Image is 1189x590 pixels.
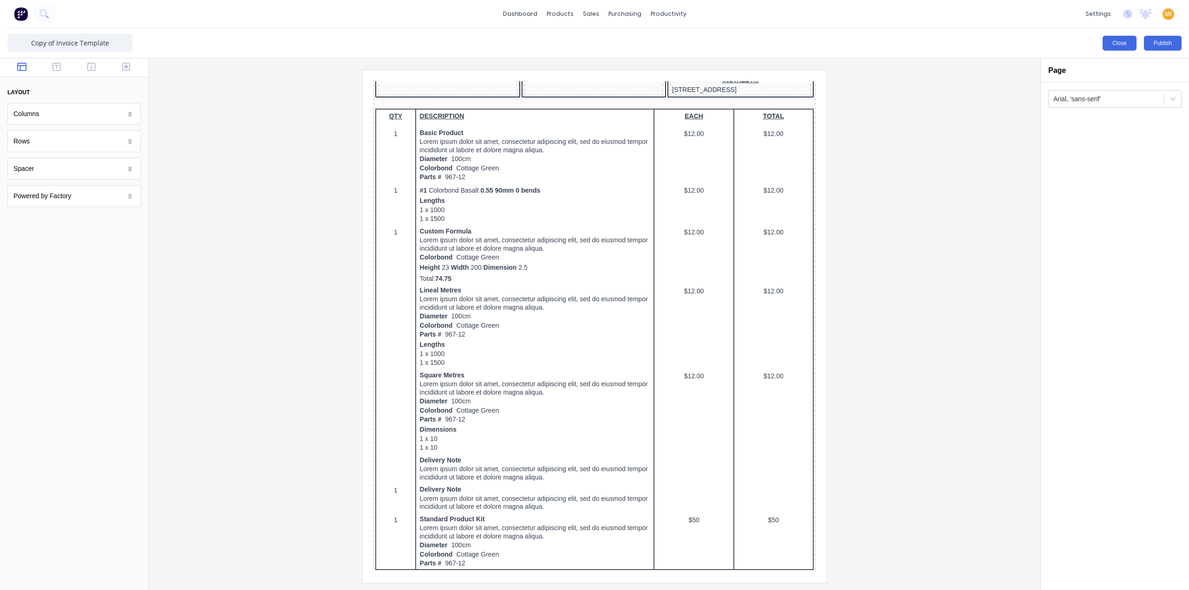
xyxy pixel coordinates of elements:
[498,7,542,21] a: dashboard
[578,7,604,21] div: sales
[1048,66,1066,75] h2: Page
[7,84,141,100] button: layout
[7,130,141,152] div: Rows
[604,7,646,21] div: purchasing
[7,158,141,180] div: Spacer
[13,136,30,146] div: Rows
[1144,36,1182,51] button: Publish
[13,109,39,119] div: Columns
[1103,36,1137,51] button: Close
[14,7,28,21] img: Factory
[7,33,133,52] input: Enter template name here
[13,164,34,174] div: Spacer
[7,88,30,97] div: layout
[7,103,141,125] div: Columns
[7,185,141,207] div: Powered by Factory
[646,7,691,21] div: productivity
[13,191,72,201] div: Powered by Factory
[1165,10,1172,18] span: MI
[2,27,440,580] div: QTYDESCRIPTIONEACHTOTAL1Basic ProductLorem ipsum dolor sit amet, consectetur adipiscing elit, sed...
[542,7,578,21] div: products
[1081,7,1116,21] div: settings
